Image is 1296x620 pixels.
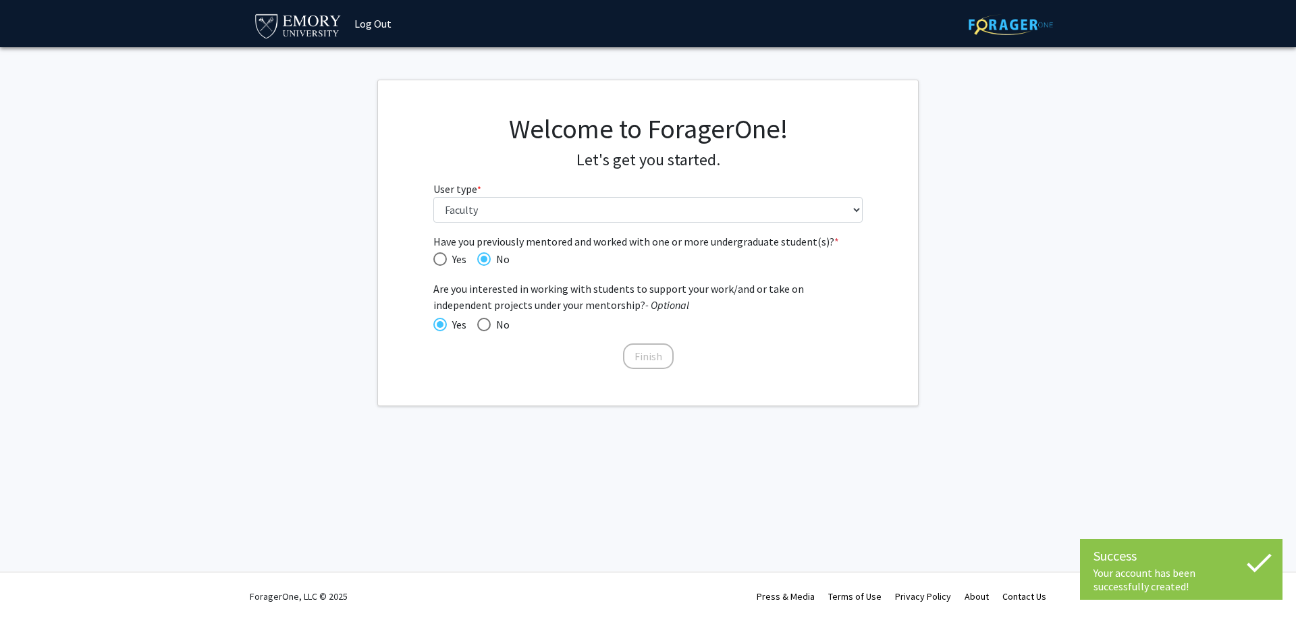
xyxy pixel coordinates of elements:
[253,10,343,40] img: Emory University Logo
[447,251,466,267] span: Yes
[250,573,348,620] div: ForagerOne, LLC © 2025
[433,150,863,170] h4: Let's get you started.
[895,590,951,602] a: Privacy Policy
[433,233,863,250] span: Have you previously mentored and worked with one or more undergraduate student(s)?
[965,590,989,602] a: About
[491,251,510,267] span: No
[645,298,689,312] i: - Optional
[828,590,882,602] a: Terms of Use
[491,316,510,333] span: No
[433,250,863,267] mat-radio-group: Have you previously mentored and worked with one or more undergraduate student(s)?
[433,281,863,313] span: Are you interested in working with students to support your work/and or take on independent proje...
[10,559,57,610] iframe: Chat
[1093,566,1269,593] div: Your account has been successfully created!
[433,113,863,145] h1: Welcome to ForagerOne!
[1002,590,1046,602] a: Contact Us
[623,343,674,369] button: Finish
[757,590,815,602] a: Press & Media
[969,14,1053,35] img: ForagerOne Logo
[433,181,481,197] label: User type
[447,316,466,333] span: Yes
[1093,546,1269,566] div: Success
